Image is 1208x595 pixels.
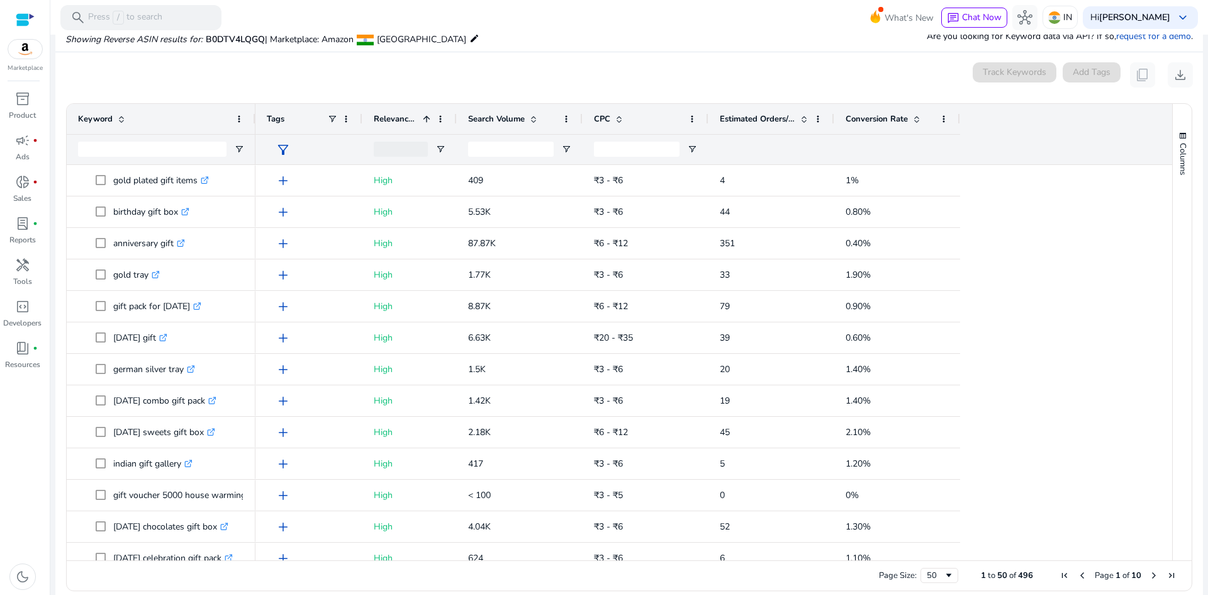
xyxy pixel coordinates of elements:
[374,388,445,414] p: High
[15,133,30,148] span: campaign
[276,331,291,346] span: add
[374,356,445,382] p: High
[846,395,871,407] span: 1.40%
[276,394,291,409] span: add
[594,521,623,533] span: ₹3 - ₹6
[113,167,209,193] p: gold plated gift items
[374,199,445,225] p: High
[5,359,40,370] p: Resources
[113,199,189,225] p: birthday gift box
[1122,570,1129,581] span: of
[113,545,233,571] p: [DATE] celebration gift pack
[468,206,491,218] span: 5.53K
[13,193,31,204] p: Sales
[13,276,32,287] p: Tools
[468,113,525,125] span: Search Volume
[1177,143,1188,175] span: Columns
[1012,5,1037,30] button: hub
[687,144,697,154] button: Open Filter Menu
[947,12,959,25] span: chat
[846,363,871,375] span: 1.40%
[113,482,257,508] p: gift voucher 5000 house warming
[846,521,871,533] span: 1.30%
[113,262,160,288] p: gold tray
[561,144,571,154] button: Open Filter Menu
[468,363,486,375] span: 1.5K
[468,426,491,438] span: 2.18K
[846,237,871,249] span: 0.40%
[1090,13,1170,22] p: Hi
[8,40,42,59] img: amazon.svg
[962,11,1002,23] span: Chat Now
[3,317,42,329] p: Developers
[1060,570,1070,581] div: First Page
[1116,570,1121,581] span: 1
[468,489,491,501] span: < 100
[276,456,291,472] span: add
[15,569,30,584] span: dark_mode
[9,110,36,121] p: Product
[846,269,871,281] span: 1.90%
[594,300,628,312] span: ₹6 - ₹12
[374,482,445,508] p: High
[468,300,491,312] span: 8.87K
[1018,570,1033,581] span: 496
[33,221,38,226] span: fiber_manual_record
[720,300,730,312] span: 79
[594,237,628,249] span: ₹6 - ₹12
[374,113,418,125] span: Relevance Score
[468,521,491,533] span: 4.04K
[276,268,291,283] span: add
[374,293,445,319] p: High
[468,552,483,564] span: 624
[1017,10,1032,25] span: hub
[374,262,445,288] p: High
[15,174,30,190] span: donut_small
[113,356,195,382] p: german silver tray
[1048,11,1061,24] img: in.svg
[15,216,30,231] span: lab_profile
[15,299,30,314] span: code_blocks
[720,489,725,501] span: 0
[720,426,730,438] span: 45
[276,425,291,440] span: add
[468,332,491,344] span: 6.63K
[468,458,483,470] span: 417
[720,174,725,186] span: 4
[374,325,445,351] p: High
[927,570,944,581] div: 50
[594,458,623,470] span: ₹3 - ₹6
[1168,62,1193,88] button: download
[113,514,228,540] p: [DATE] chocolates gift box
[1009,570,1016,581] span: of
[846,206,871,218] span: 0.80%
[377,33,466,45] span: [GEOGRAPHIC_DATA]
[846,552,871,564] span: 1.10%
[594,332,633,344] span: ₹20 - ₹35
[1166,570,1177,581] div: Last Page
[1077,570,1087,581] div: Previous Page
[70,10,86,25] span: search
[33,346,38,351] span: fiber_manual_record
[15,258,30,273] span: handyman
[276,173,291,188] span: add
[276,551,291,566] span: add
[468,269,491,281] span: 1.77K
[594,174,623,186] span: ₹3 - ₹6
[941,8,1007,28] button: chatChat Now
[276,519,291,535] span: add
[113,11,124,25] span: /
[374,167,445,193] p: High
[469,31,479,46] mat-icon: edit
[374,230,445,256] p: High
[720,332,730,344] span: 39
[846,426,871,438] span: 2.10%
[1149,570,1159,581] div: Next Page
[468,174,483,186] span: 409
[997,570,1007,581] span: 50
[276,299,291,314] span: add
[720,363,730,375] span: 20
[33,179,38,184] span: fiber_manual_record
[276,205,291,220] span: add
[594,113,610,125] span: CPC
